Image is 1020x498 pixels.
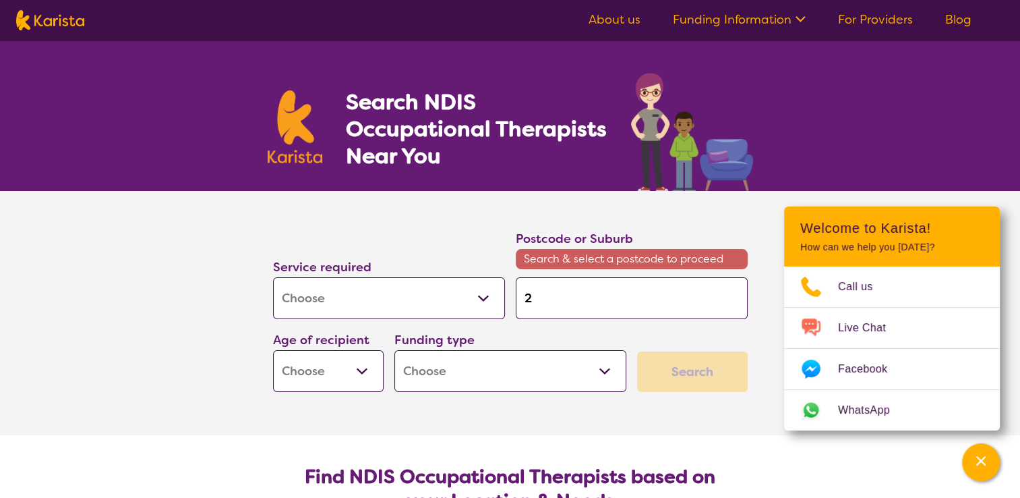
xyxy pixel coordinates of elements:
[273,259,371,275] label: Service required
[516,277,748,319] input: Type
[838,318,902,338] span: Live Chat
[589,11,640,28] a: About us
[516,249,748,269] span: Search & select a postcode to proceed
[784,206,1000,431] div: Channel Menu
[838,277,889,297] span: Call us
[838,359,903,379] span: Facebook
[784,267,1000,431] ul: Choose channel
[800,242,984,253] p: How can we help you [DATE]?
[631,73,753,191] img: occupational-therapy
[516,231,633,247] label: Postcode or Suburb
[345,88,607,169] h1: Search NDIS Occupational Therapists Near You
[800,220,984,236] h2: Welcome to Karista!
[838,400,906,420] span: WhatsApp
[394,332,475,348] label: Funding type
[838,11,913,28] a: For Providers
[962,443,1000,481] button: Channel Menu
[268,90,323,163] img: Karista logo
[784,390,1000,431] a: Web link opens in a new tab.
[16,10,84,30] img: Karista logo
[273,332,369,348] label: Age of recipient
[945,11,971,28] a: Blog
[673,11,806,28] a: Funding Information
